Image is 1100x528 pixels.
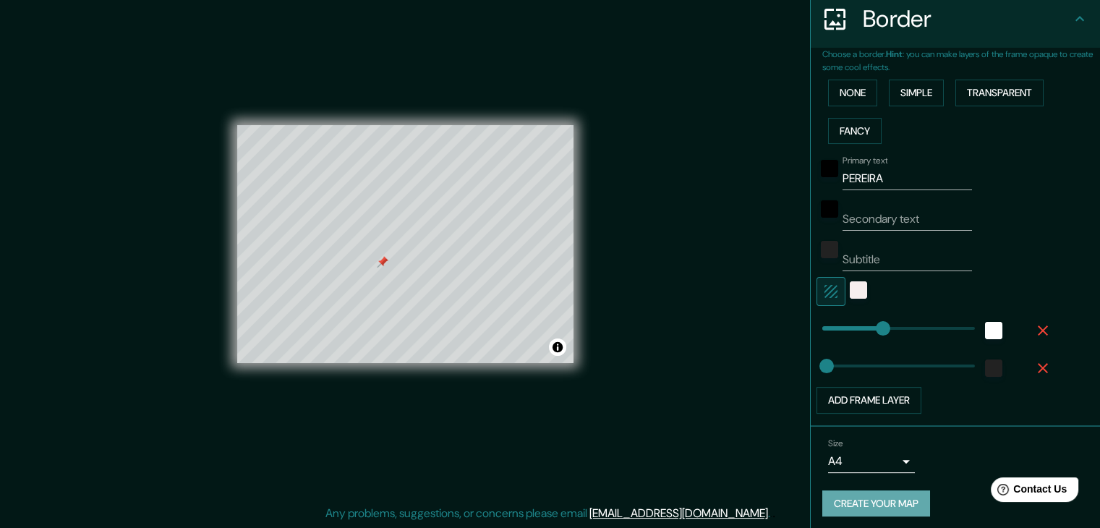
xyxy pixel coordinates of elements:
button: Toggle attribution [549,338,566,356]
div: A4 [828,450,915,473]
button: Add frame layer [817,387,921,414]
button: None [828,80,877,106]
button: black [821,160,838,177]
iframe: Help widget launcher [971,472,1084,512]
b: Hint [886,48,903,60]
div: . [772,505,775,522]
h4: Border [863,4,1071,33]
button: color-222222 [985,359,1002,377]
p: Any problems, suggestions, or concerns please email . [325,505,770,522]
a: [EMAIL_ADDRESS][DOMAIN_NAME] [589,506,768,521]
label: Size [828,437,843,449]
button: color-F6EEEE [850,281,867,299]
button: Create your map [822,490,930,517]
button: Fancy [828,118,882,145]
div: . [770,505,772,522]
button: black [821,200,838,218]
label: Primary text [843,155,887,167]
button: Simple [889,80,944,106]
button: Transparent [955,80,1044,106]
p: Choose a border. : you can make layers of the frame opaque to create some cool effects. [822,48,1100,74]
button: white [985,322,1002,339]
button: color-222222 [821,241,838,258]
